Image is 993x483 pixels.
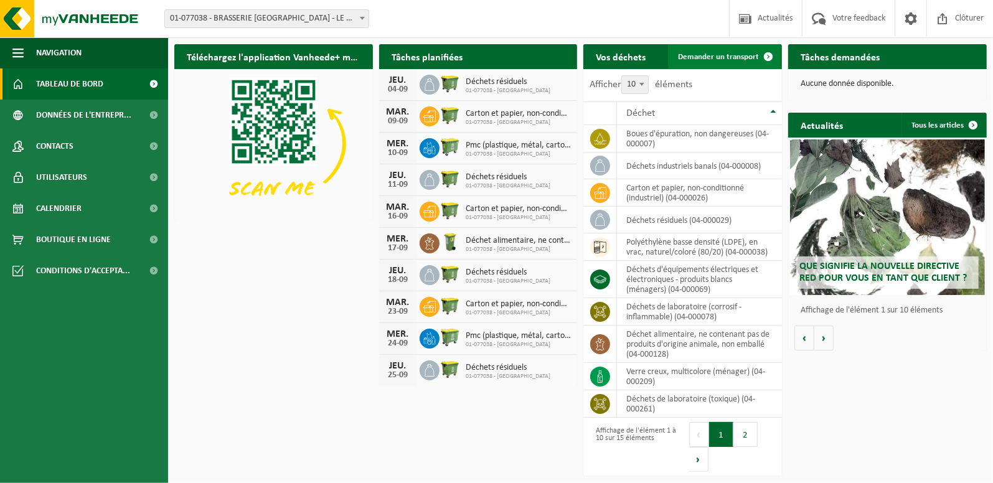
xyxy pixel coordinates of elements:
button: Previous [689,422,709,447]
img: WB-0660-HPE-GN-50 [440,327,461,348]
img: WB-1100-HPE-GN-50 [440,168,461,189]
h2: Tâches planifiées [379,44,475,68]
div: 16-09 [385,212,410,221]
p: Aucune donnée disponible. [801,80,974,88]
div: 11-09 [385,181,410,189]
span: 01-077038 - [GEOGRAPHIC_DATA] [466,151,572,158]
p: Affichage de l'élément 1 sur 10 éléments [801,306,981,315]
span: 01-077038 - [GEOGRAPHIC_DATA] [466,309,572,317]
span: Que signifie la nouvelle directive RED pour vous en tant que client ? [799,261,967,283]
div: MER. [385,234,410,244]
a: Demander un transport [668,44,781,69]
span: Navigation [36,37,82,68]
div: 17-09 [385,244,410,253]
span: Carton et papier, non-conditionné (industriel) [466,299,572,309]
img: WB-0140-HPE-GN-50 [440,232,461,253]
div: MAR. [385,202,410,212]
div: JEU. [385,75,410,85]
div: 04-09 [385,85,410,94]
div: 09-09 [385,117,410,126]
span: Contacts [36,131,73,162]
div: Affichage de l'élément 1 à 10 sur 15 éléments [590,421,676,473]
span: 10 [622,76,648,93]
span: Boutique en ligne [36,224,111,255]
td: carton et papier, non-conditionné (industriel) (04-000026) [617,179,782,207]
h2: Vos déchets [583,44,658,68]
span: Déchets résiduels [466,363,550,373]
span: Conditions d'accepta... [36,255,130,286]
div: MAR. [385,298,410,307]
img: WB-1100-HPE-GN-50 [440,105,461,126]
span: Déchets résiduels [466,172,550,182]
div: MER. [385,329,410,339]
td: déchets d'équipements électriques et électroniques - produits blancs (ménagers) (04-000069) [617,261,782,298]
td: déchets de laboratoire (toxique) (04-000261) [617,390,782,418]
span: Déchets résiduels [466,268,550,278]
img: WB-0660-HPE-GN-50 [440,136,461,157]
a: Que signifie la nouvelle directive RED pour vous en tant que client ? [790,139,984,295]
h2: Téléchargez l'application Vanheede+ maintenant! [174,44,373,68]
span: 01-077038 - [GEOGRAPHIC_DATA] [466,119,572,126]
span: Carton et papier, non-conditionné (industriel) [466,109,572,119]
button: Next [689,447,708,472]
span: Calendrier [36,193,82,224]
img: WB-1100-HPE-GN-50 [440,263,461,284]
div: 23-09 [385,307,410,316]
span: 01-077038 - BRASSERIE ST FEUILLIEN - LE ROEULX [165,10,369,27]
label: Afficher éléments [590,80,692,90]
div: 18-09 [385,276,410,284]
td: verre creux, multicolore (ménager) (04-000209) [617,363,782,390]
div: JEU. [385,171,410,181]
div: 25-09 [385,371,410,380]
div: MAR. [385,107,410,117]
button: Volgende [814,326,834,350]
span: 01-077038 - [GEOGRAPHIC_DATA] [466,341,572,349]
button: 2 [733,422,758,447]
td: polyéthylène basse densité (LDPE), en vrac, naturel/coloré (80/20) (04-000038) [617,233,782,261]
div: JEU. [385,361,410,371]
h2: Actualités [788,113,855,137]
h2: Tâches demandées [788,44,892,68]
span: Carton et papier, non-conditionné (industriel) [466,204,572,214]
span: 01-077038 - [GEOGRAPHIC_DATA] [466,87,550,95]
span: Déchets résiduels [466,77,550,87]
button: Vorige [794,326,814,350]
div: 10-09 [385,149,410,157]
td: déchets de laboratoire (corrosif - inflammable) (04-000078) [617,298,782,326]
img: Download de VHEPlus App [174,69,373,218]
img: WB-1100-HPE-GN-50 [440,200,461,221]
span: Pmc (plastique, métal, carton boisson) (industriel) [466,141,572,151]
span: Pmc (plastique, métal, carton boisson) (industriel) [466,331,572,341]
span: Déchet alimentaire, ne contenant pas de produits d'origine animale, non emballé [466,236,572,246]
span: Déchet [626,108,655,118]
span: 10 [621,75,649,94]
td: déchets résiduels (04-000029) [617,207,782,233]
td: déchets industriels banals (04-000008) [617,152,782,179]
img: WB-1100-HPE-GN-50 [440,73,461,94]
span: Utilisateurs [36,162,87,193]
td: déchet alimentaire, ne contenant pas de produits d'origine animale, non emballé (04-000128) [617,326,782,363]
div: MER. [385,139,410,149]
button: 1 [709,422,733,447]
span: 01-077038 - [GEOGRAPHIC_DATA] [466,182,550,190]
td: boues d'épuration, non dangereuses (04-000007) [617,125,782,152]
span: Tableau de bord [36,68,103,100]
a: Tous les articles [901,113,986,138]
span: 01-077038 - [GEOGRAPHIC_DATA] [466,373,550,380]
span: Données de l'entrepr... [36,100,131,131]
span: 01-077038 - [GEOGRAPHIC_DATA] [466,278,550,285]
span: 01-077038 - [GEOGRAPHIC_DATA] [466,246,572,253]
span: Demander un transport [678,53,759,61]
span: 01-077038 - BRASSERIE ST FEUILLIEN - LE ROEULX [164,9,369,28]
span: 01-077038 - [GEOGRAPHIC_DATA] [466,214,572,222]
div: JEU. [385,266,410,276]
div: 24-09 [385,339,410,348]
img: WB-1100-HPE-GN-50 [440,295,461,316]
img: WB-1100-HPE-GN-50 [440,359,461,380]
